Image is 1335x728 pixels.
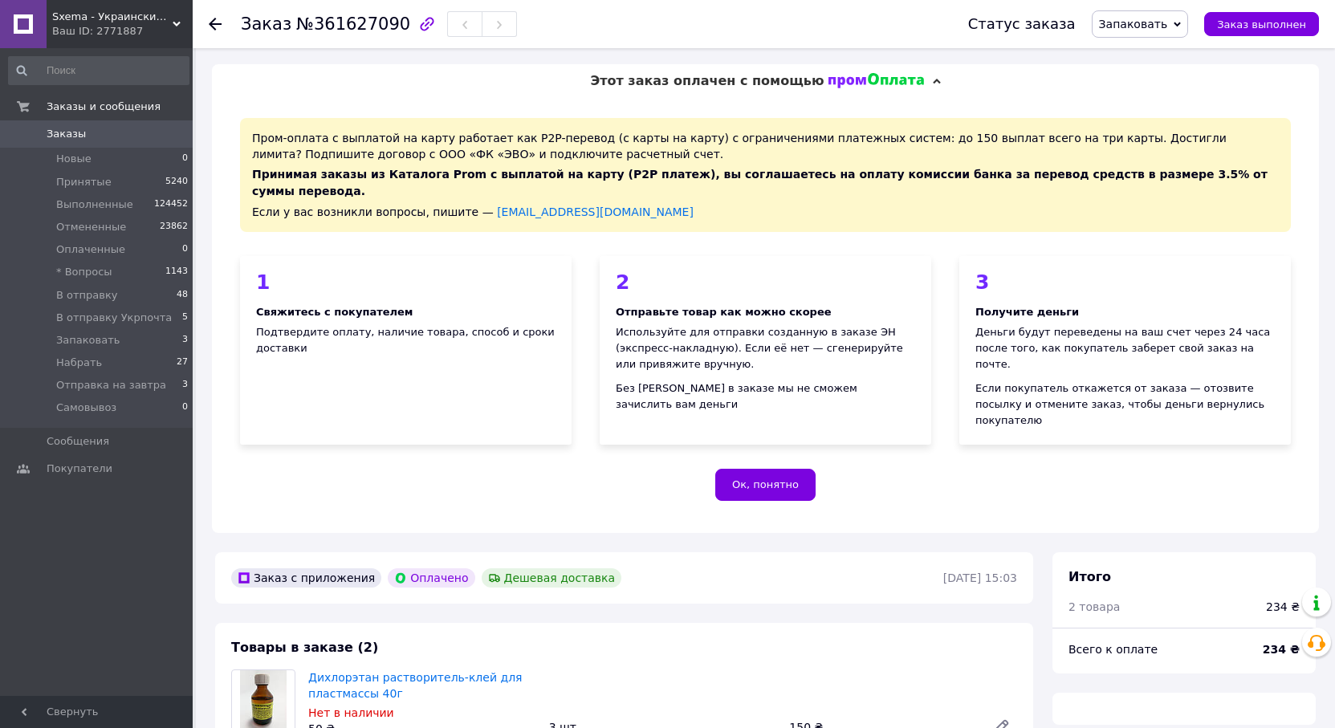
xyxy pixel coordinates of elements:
span: 27 [177,356,188,370]
span: В отправку Укрпочта [56,311,172,325]
span: Набрать [56,356,102,370]
span: 3 [182,333,188,348]
div: Используйте для отправки созданную в заказе ЭН (экспресс-накладную). Если её нет — сгенерируйте и... [616,324,915,372]
span: Выполненные [56,197,133,212]
span: Заказы [47,127,86,141]
span: Отмененные [56,220,126,234]
span: Заказ [241,14,291,34]
b: Отправьте товар как можно скорее [616,306,832,318]
span: Покупатели [47,462,112,476]
span: 1143 [165,265,188,279]
span: Сообщения [47,434,109,449]
div: 3 [975,272,1275,292]
span: Нет в наличии [308,706,394,719]
div: 2 [616,272,915,292]
span: 0 [182,242,188,257]
div: Заказ с приложения [231,568,381,588]
span: 5240 [165,175,188,189]
span: 0 [182,152,188,166]
span: 124452 [154,197,188,212]
span: 23862 [160,220,188,234]
span: Запаковать [56,333,120,348]
time: [DATE] 15:03 [943,571,1017,584]
div: Ваш ID: 2771887 [52,24,193,39]
span: Самовывоз [56,401,116,415]
input: Поиск [8,56,189,85]
div: Без [PERSON_NAME] в заказе мы не сможем зачислить вам деньги [616,380,915,413]
span: Всего к оплате [1068,643,1158,656]
span: Принятые [56,175,112,189]
span: Новые [56,152,92,166]
span: Принимая заказы из Каталога Prom с выплатой на карту (P2P платеж), вы соглашаетесь на оплату коми... [252,168,1268,197]
div: Статус заказа [968,16,1076,32]
span: №361627090 [296,14,410,34]
div: Если покупатель откажется от заказа — отозвите посылку и отмените заказ, чтобы деньги вернулись п... [975,380,1275,429]
b: Получите деньги [975,306,1079,318]
b: Свяжитесь с покупателем [256,306,413,318]
span: Оплаченные [56,242,125,257]
span: В отправку [56,288,118,303]
span: 0 [182,401,188,415]
span: Итого [1068,569,1111,584]
img: evopay logo [828,73,925,89]
div: Вернуться назад [209,16,222,32]
div: Если у вас возникли вопросы, пишите — [252,204,1279,220]
button: Ок, понятно [715,469,816,501]
span: 3 [182,378,188,392]
div: Дешевая доставка [482,568,622,588]
span: Заказ выполнен [1217,18,1306,31]
span: 5 [182,311,188,325]
span: 48 [177,288,188,303]
div: Пром-оплата с выплатой на карту работает как P2P-перевод (с карты на карту) с ограничениями плате... [240,118,1291,231]
span: 2 товара [1068,600,1120,613]
a: [EMAIL_ADDRESS][DOMAIN_NAME] [497,205,694,218]
div: 234 ₴ [1266,599,1300,615]
span: Отправка на завтра [56,378,166,392]
span: Этот заказ оплачен с помощью [590,73,824,88]
span: * Вопросы [56,265,112,279]
div: Деньги будут переведены на ваш счет через 24 часа после того, как покупатель заберет свой заказ н... [975,324,1275,372]
div: 1 [256,272,556,292]
button: Заказ выполнен [1204,12,1319,36]
div: Подтвердите оплату, наличие товара, способ и сроки доставки [256,324,556,356]
span: Запаковать [1099,18,1168,31]
a: Дихлорэтан растворитель-клей для пластмассы 40г [308,671,523,700]
div: Оплачено [388,568,474,588]
span: Ок, понятно [732,478,799,490]
span: Товары в заказе (2) [231,640,378,655]
span: Sxema - Украинский Интернет Радиорынок [52,10,173,24]
span: Заказы и сообщения [47,100,161,114]
b: 234 ₴ [1263,643,1300,656]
